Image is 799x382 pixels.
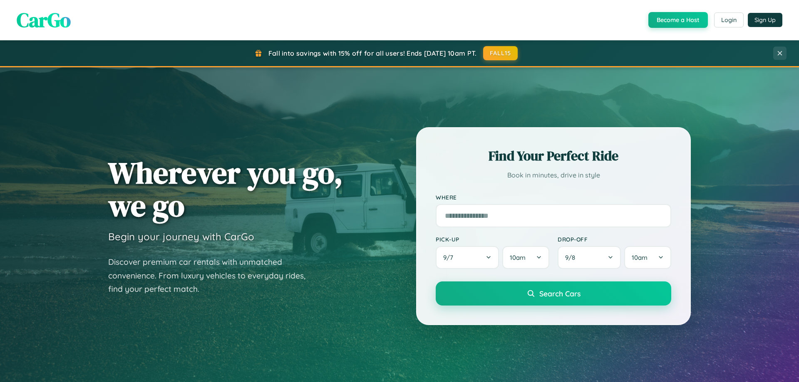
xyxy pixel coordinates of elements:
[268,49,477,57] span: Fall into savings with 15% off for all users! Ends [DATE] 10am PT.
[436,169,671,181] p: Book in minutes, drive in style
[748,13,782,27] button: Sign Up
[483,46,518,60] button: FALL15
[558,236,671,243] label: Drop-off
[539,289,581,298] span: Search Cars
[108,156,343,222] h1: Wherever you go, we go
[108,255,316,296] p: Discover premium car rentals with unmatched convenience. From luxury vehicles to everyday rides, ...
[108,230,254,243] h3: Begin your journey with CarGo
[624,246,671,269] button: 10am
[436,147,671,165] h2: Find Your Perfect Ride
[632,254,648,261] span: 10am
[436,194,671,201] label: Where
[436,236,549,243] label: Pick-up
[648,12,708,28] button: Become a Host
[443,254,457,261] span: 9 / 7
[436,246,499,269] button: 9/7
[17,6,71,34] span: CarGo
[565,254,579,261] span: 9 / 8
[558,246,621,269] button: 9/8
[502,246,549,269] button: 10am
[714,12,744,27] button: Login
[510,254,526,261] span: 10am
[436,281,671,306] button: Search Cars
